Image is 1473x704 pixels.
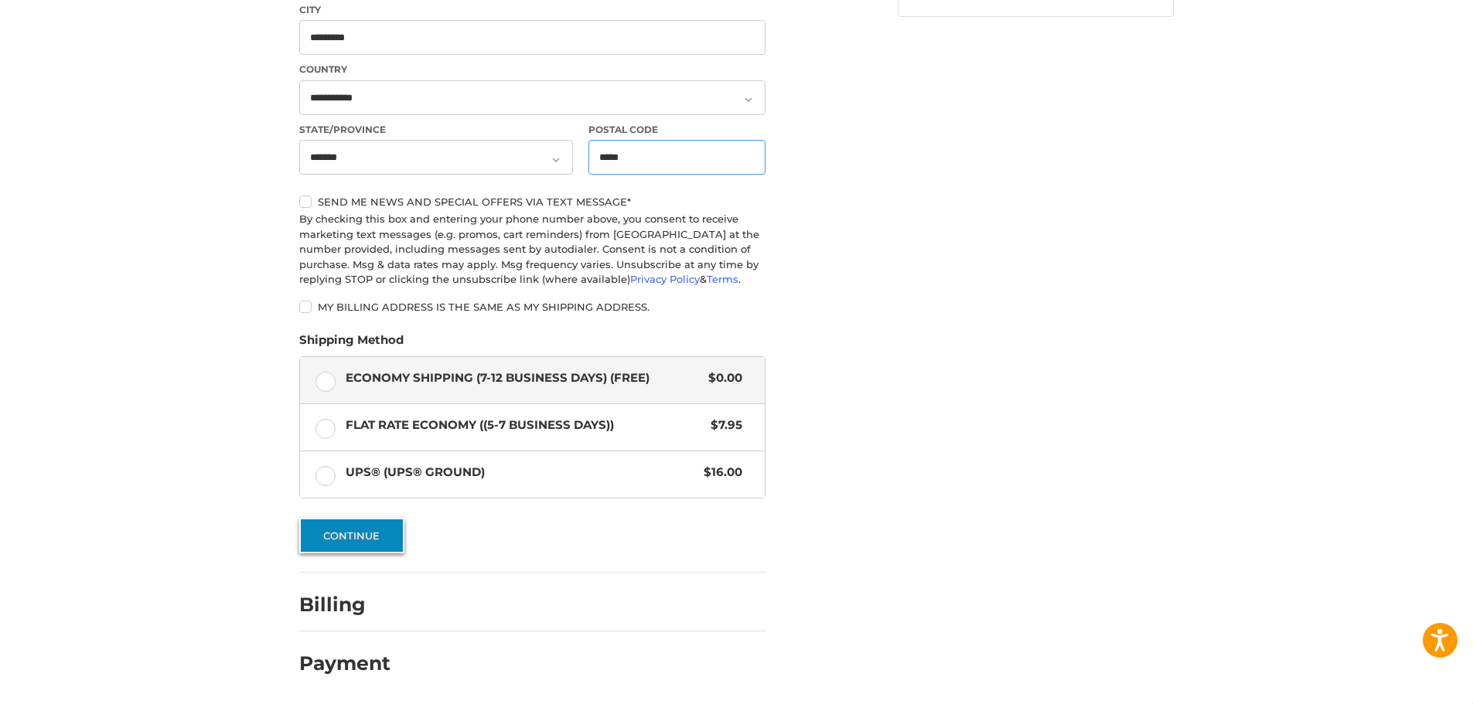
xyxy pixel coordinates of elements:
h2: Payment [299,651,390,675]
span: Economy Shipping (7-12 Business Days) (Free) [346,369,701,387]
div: By checking this box and entering your phone number above, you consent to receive marketing text ... [299,212,765,287]
a: Privacy Policy [630,273,700,285]
legend: Shipping Method [299,332,404,356]
span: UPS® (UPS® Ground) [346,464,697,481]
label: State/Province [299,123,573,137]
label: Send me news and special offers via text message* [299,196,765,208]
span: $7.95 [703,417,742,434]
button: Continue [299,518,404,553]
label: Country [299,63,765,77]
span: $0.00 [701,369,742,387]
h2: Billing [299,593,390,617]
a: Terms [707,273,738,285]
label: City [299,3,765,17]
span: $16.00 [696,464,742,481]
label: My billing address is the same as my shipping address. [299,301,765,313]
span: Flat Rate Economy ((5-7 Business Days)) [346,417,704,434]
label: Postal Code [588,123,766,137]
